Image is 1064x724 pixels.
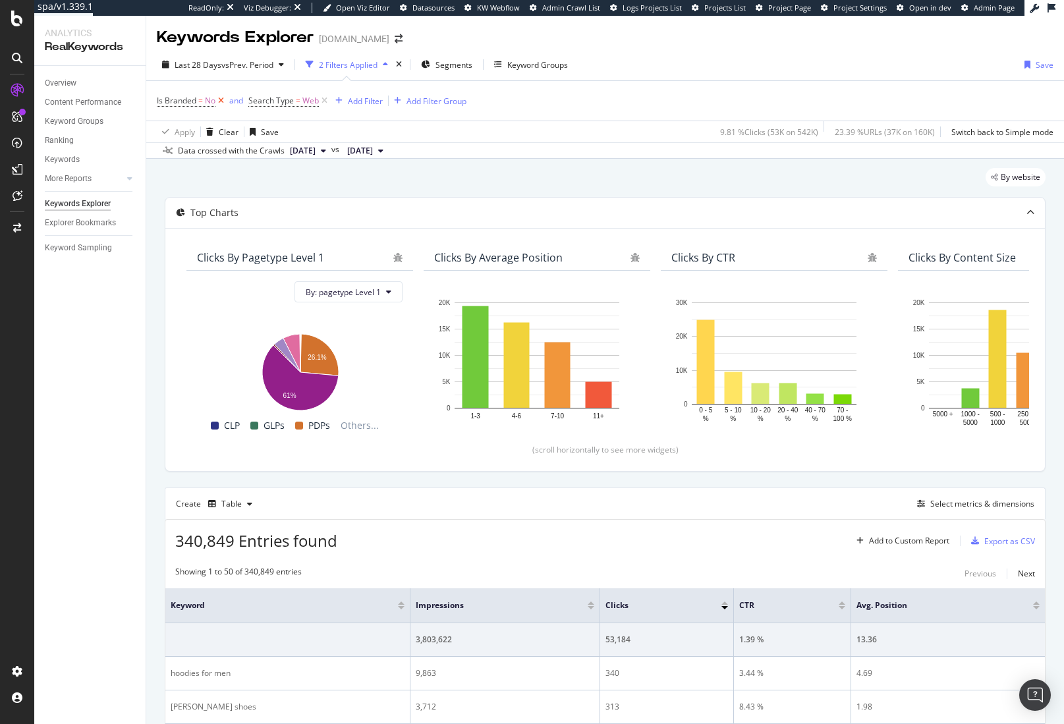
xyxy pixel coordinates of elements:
div: A chart. [671,296,877,424]
span: By: pagetype Level 1 [306,287,381,298]
a: Keywords Explorer [45,197,136,211]
div: Select metrics & dimensions [930,498,1034,509]
a: More Reports [45,172,123,186]
div: 1.39 % [739,634,845,646]
div: 1.98 [856,701,1040,713]
div: hoodies for men [171,667,405,679]
text: % [812,415,818,422]
div: Add Filter [348,96,383,107]
button: Clear [201,121,238,142]
text: 40 - 70 [805,406,826,414]
span: Impressions [416,599,568,611]
button: and [229,94,243,107]
span: Is Branded [157,95,196,106]
div: Export as CSV [984,536,1035,547]
button: Last 28 DaysvsPrev. Period [157,54,289,75]
span: Last 28 Days [175,59,221,70]
div: 23.39 % URLs ( 37K on 160K ) [835,126,935,138]
span: Web [302,92,319,110]
div: Open Intercom Messenger [1019,679,1051,711]
a: Datasources [400,3,455,13]
div: Overview [45,76,76,90]
span: By website [1001,173,1040,181]
div: Keywords [45,153,80,167]
a: Project Settings [821,3,887,13]
text: % [703,415,709,422]
button: Add Filter [330,93,383,109]
text: 0 [921,404,925,412]
a: Admin Page [961,3,1015,13]
button: Save [1019,54,1053,75]
div: 340 [605,667,729,679]
svg: A chart. [197,327,403,412]
button: [DATE] [285,143,331,159]
span: PDPs [308,418,330,433]
div: Showing 1 to 50 of 340,849 entries [175,566,302,582]
a: Content Performance [45,96,136,109]
text: 10 - 20 [750,406,771,414]
span: CTR [739,599,818,611]
span: Segments [435,59,472,70]
div: Keyword Groups [45,115,103,128]
div: [DOMAIN_NAME] [319,32,389,45]
text: 20K [439,299,451,306]
a: Admin Crawl List [530,3,600,13]
div: 4.69 [856,667,1040,679]
div: More Reports [45,172,92,186]
div: Data crossed with the Crawls [178,145,285,157]
div: RealKeywords [45,40,135,55]
div: Apply [175,126,195,138]
div: Next [1018,568,1035,579]
a: Logs Projects List [610,3,682,13]
span: Clicks [605,599,702,611]
span: = [198,95,203,106]
div: Add Filter Group [406,96,466,107]
a: Overview [45,76,136,90]
div: 53,184 [605,634,729,646]
button: Table [203,493,258,515]
div: Add to Custom Report [869,537,949,545]
div: Viz Debugger: [244,3,291,13]
span: Avg. Position [856,599,1013,611]
a: Keywords [45,153,136,167]
button: Select metrics & dimensions [912,496,1034,512]
div: A chart. [434,296,640,428]
text: 0 - 5 [699,406,712,414]
a: Keyword Sampling [45,241,136,255]
span: Logs Projects List [623,3,682,13]
text: % [758,415,764,422]
text: 20K [676,333,688,341]
div: legacy label [986,168,1046,186]
text: 15K [439,325,451,333]
text: 250 - [1017,410,1032,418]
a: Ranking [45,134,136,148]
text: 4-6 [512,412,522,420]
span: Admin Page [974,3,1015,13]
span: Search Type [248,95,294,106]
button: Previous [965,566,996,582]
div: (scroll horizontally to see more widgets) [181,444,1029,455]
text: 0 [447,404,451,412]
span: Project Settings [833,3,887,13]
button: Save [244,121,279,142]
div: bug [393,253,403,262]
div: arrow-right-arrow-left [395,34,403,43]
div: Top Charts [190,206,238,219]
text: 30K [676,299,688,306]
div: Analytics [45,26,135,40]
text: % [785,415,791,422]
div: Save [261,126,279,138]
span: CLP [224,418,240,433]
div: 9.81 % Clicks ( 53K on 542K ) [720,126,818,138]
a: Keyword Groups [45,115,136,128]
text: 1000 [990,419,1005,426]
text: 10K [676,367,688,374]
div: Keyword Sampling [45,241,112,255]
a: Explorer Bookmarks [45,216,136,230]
div: 3,712 [416,701,594,713]
span: 340,849 Entries found [175,530,337,551]
a: Projects List [692,3,746,13]
button: Export as CSV [966,530,1035,551]
text: 5000 + [933,410,953,418]
span: GLPs [264,418,285,433]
